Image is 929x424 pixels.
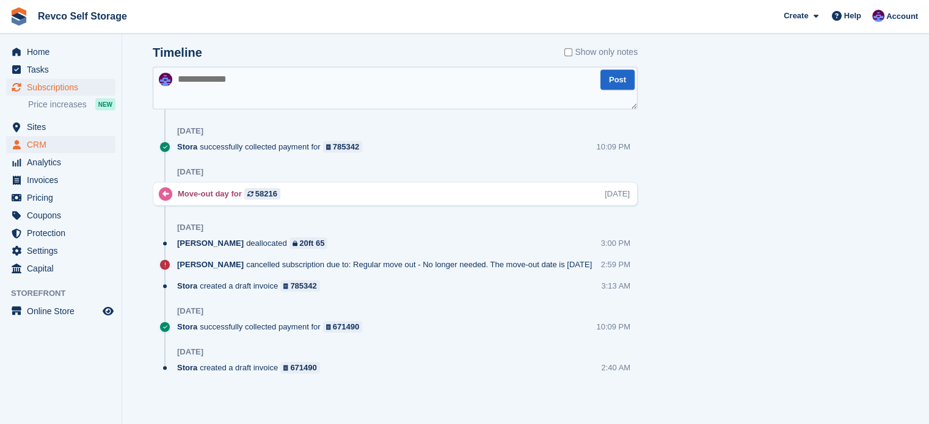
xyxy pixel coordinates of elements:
[177,126,203,136] div: [DATE]
[177,259,598,270] div: cancelled subscription due to: Regular move out - No longer needed. The move-out date is [DATE]
[280,362,320,373] a: 671490
[886,10,918,23] span: Account
[844,10,861,22] span: Help
[101,304,115,318] a: Preview store
[27,43,100,60] span: Home
[95,98,115,110] div: NEW
[27,303,100,320] span: Online Store
[27,154,100,171] span: Analytics
[605,188,630,199] div: [DATE]
[177,141,197,153] span: Stora
[177,237,244,249] span: [PERSON_NAME]
[323,141,363,153] a: 785342
[177,280,326,292] div: created a draft invoice
[159,73,172,86] img: Lianne Revell
[28,99,87,110] span: Price increases
[6,303,115,320] a: menu
[177,306,203,316] div: [DATE]
[27,189,100,206] span: Pricing
[601,362,630,373] div: 2:40 AM
[596,141,630,153] div: 10:09 PM
[6,118,115,135] a: menu
[177,347,203,357] div: [DATE]
[27,61,100,78] span: Tasks
[601,237,630,249] div: 3:00 PM
[784,10,808,22] span: Create
[177,141,368,153] div: successfully collected payment for
[564,46,638,59] label: Show only notes
[6,242,115,259] a: menu
[153,46,202,60] h2: Timeline
[299,237,324,249] div: 20ft 65
[11,287,122,300] span: Storefront
[177,280,197,292] span: Stora
[6,79,115,96] a: menu
[280,280,320,292] a: 785342
[27,171,100,189] span: Invoices
[177,321,197,332] span: Stora
[27,207,100,224] span: Coupons
[601,280,630,292] div: 3:13 AM
[6,207,115,224] a: menu
[177,362,326,373] div: created a draft invoice
[6,171,115,189] a: menu
[177,223,203,232] div: [DATE]
[600,70,635,90] button: Post
[27,136,100,153] span: CRM
[333,321,359,332] div: 671490
[177,259,244,270] span: [PERSON_NAME]
[27,242,100,259] span: Settings
[601,259,630,270] div: 2:59 PM
[27,225,100,242] span: Protection
[872,10,884,22] img: Lianne Revell
[178,188,286,199] div: Move-out day for
[290,280,316,292] div: 785342
[333,141,359,153] div: 785342
[6,61,115,78] a: menu
[33,6,132,26] a: Revco Self Storage
[323,321,363,332] a: 671490
[6,43,115,60] a: menu
[290,237,328,249] a: 20ft 65
[6,225,115,242] a: menu
[255,188,277,199] div: 58216
[10,7,28,26] img: stora-icon-8386f47178a22dfd0bd8f6a31ec36ba5ce8667c1dd55bd0f319d3a0aa187defe.svg
[28,98,115,111] a: Price increases NEW
[177,362,197,373] span: Stora
[244,188,280,199] a: 58216
[177,167,203,177] div: [DATE]
[27,260,100,277] span: Capital
[177,237,333,249] div: deallocated
[6,189,115,206] a: menu
[564,46,572,59] input: Show only notes
[6,136,115,153] a: menu
[6,260,115,277] a: menu
[27,118,100,135] span: Sites
[596,321,630,332] div: 10:09 PM
[27,79,100,96] span: Subscriptions
[290,362,316,373] div: 671490
[6,154,115,171] a: menu
[177,321,368,332] div: successfully collected payment for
